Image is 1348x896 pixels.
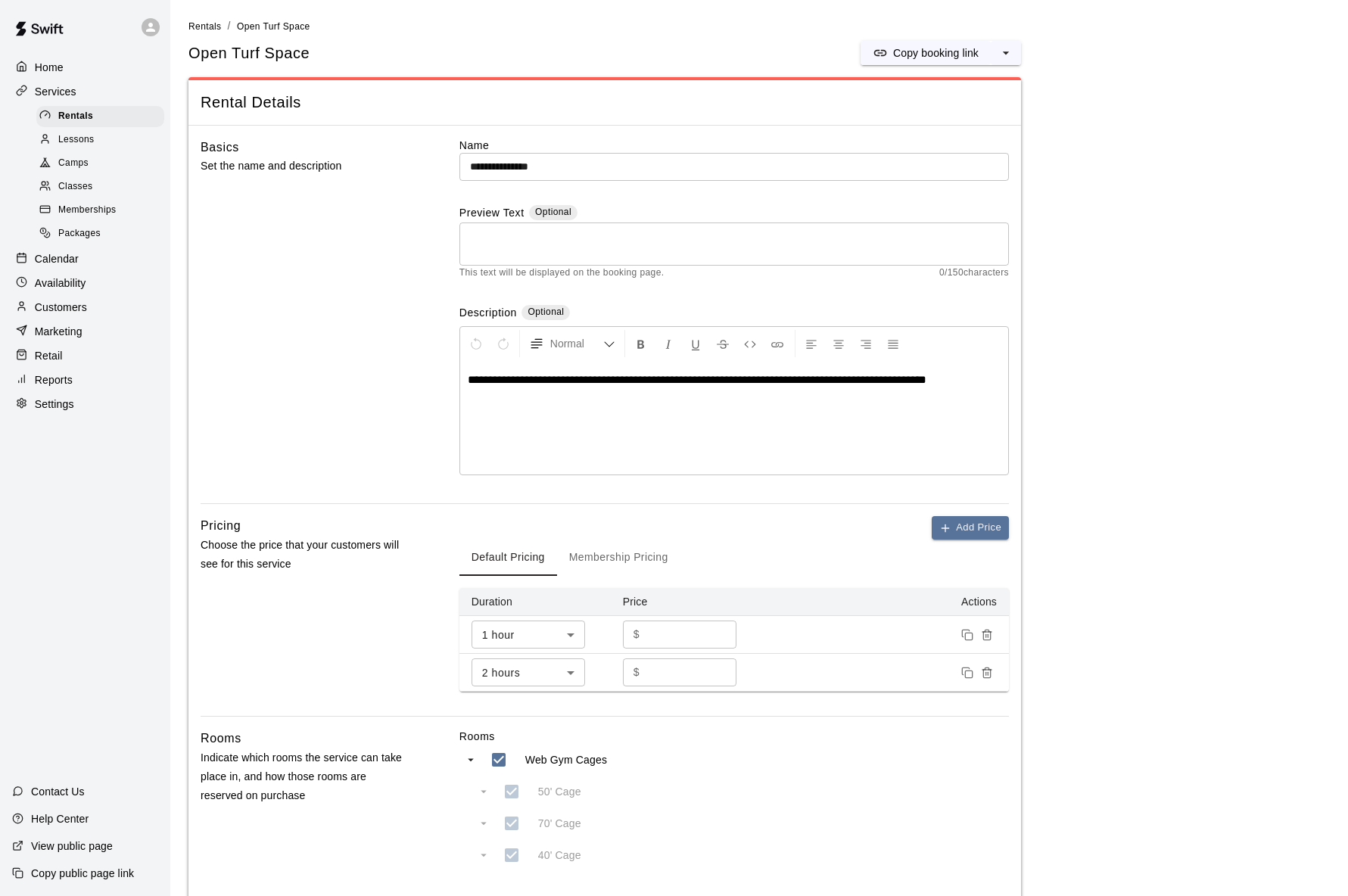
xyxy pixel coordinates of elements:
[538,848,581,863] p: 40' Cage
[459,266,665,281] span: This text will be displayed on the booking page.
[550,336,603,351] span: Normal
[634,664,640,680] p: $
[201,157,411,176] p: Set the name and description
[523,330,621,357] button: Formatting Options
[31,811,89,826] p: Help Center
[188,43,310,64] h5: Open Turf Space
[35,348,63,363] p: Retail
[977,663,997,683] button: Remove price
[611,588,762,616] th: Price
[36,199,170,222] a: Memberships
[36,106,164,127] div: Rentals
[977,625,997,645] button: Remove price
[799,330,824,357] button: Left Align
[12,247,158,270] a: Calendar
[880,330,906,357] button: Justify Align
[36,176,170,199] a: Classes
[939,266,1009,281] span: 0 / 150 characters
[628,330,654,357] button: Format Bold
[201,138,239,157] h6: Basics
[35,324,82,339] p: Marketing
[36,128,170,151] a: Lessons
[35,300,87,315] p: Customers
[861,41,1021,65] div: split button
[764,330,790,357] button: Insert Link
[459,588,611,616] th: Duration
[12,56,158,79] a: Home
[459,540,557,576] button: Default Pricing
[58,132,95,148] span: Lessons
[58,156,89,171] span: Camps
[12,272,158,294] a: Availability
[538,784,581,799] p: 50' Cage
[12,369,158,391] a: Reports
[36,152,170,176] a: Camps
[472,658,585,686] div: 2 hours
[201,748,411,806] p: Indicate which rooms the service can take place in, and how those rooms are reserved on purchase
[459,744,762,871] ul: swift facility view
[188,18,1330,35] nav: breadcrumb
[826,330,851,357] button: Center Align
[31,838,113,854] p: View public page
[459,729,1009,744] label: Rooms
[683,330,708,357] button: Format Underline
[228,18,231,34] li: /
[634,627,640,642] p: $
[35,397,74,412] p: Settings
[35,372,73,387] p: Reports
[12,80,158,103] a: Services
[201,536,411,574] p: Choose the price that your customers will see for this service
[12,344,158,367] div: Retail
[237,21,310,32] span: Open Turf Space
[31,866,134,881] p: Copy public page link
[12,393,158,415] div: Settings
[991,41,1021,65] button: select merge strategy
[762,588,1009,616] th: Actions
[31,784,85,799] p: Contact Us
[472,621,585,649] div: 1 hour
[58,109,93,124] span: Rentals
[557,540,680,576] button: Membership Pricing
[36,104,170,128] a: Rentals
[36,223,164,244] div: Packages
[957,625,977,645] button: Duplicate price
[861,41,991,65] button: Copy booking link
[459,305,517,322] label: Description
[535,207,571,217] span: Optional
[58,179,92,194] span: Classes
[12,296,158,319] a: Customers
[188,20,222,32] a: Rentals
[710,330,736,357] button: Format Strikethrough
[459,138,1009,153] label: Name
[36,176,164,198] div: Classes
[655,330,681,357] button: Format Italics
[35,60,64,75] p: Home
[201,516,241,536] h6: Pricing
[12,320,158,343] a: Marketing
[188,21,222,32] span: Rentals
[35,84,76,99] p: Services
[463,330,489,357] button: Undo
[36,129,164,151] div: Lessons
[58,226,101,241] span: Packages
[201,729,241,748] h6: Rooms
[538,816,581,831] p: 70' Cage
[36,222,170,246] a: Packages
[36,153,164,174] div: Camps
[490,330,516,357] button: Redo
[35,275,86,291] p: Availability
[893,45,979,61] p: Copy booking link
[58,203,116,218] span: Memberships
[35,251,79,266] p: Calendar
[36,200,164,221] div: Memberships
[525,752,607,767] p: Web Gym Cages
[528,306,564,317] span: Optional
[853,330,879,357] button: Right Align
